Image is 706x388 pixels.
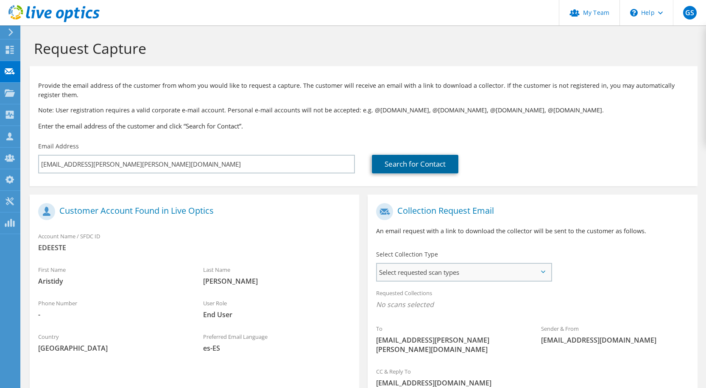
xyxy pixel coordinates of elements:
[377,264,550,281] span: Select requested scan types
[38,310,186,319] span: -
[683,6,697,20] span: GS
[38,106,689,115] p: Note: User registration requires a valid corporate e-mail account. Personal e-mail accounts will ...
[30,261,195,290] div: First Name
[630,9,638,17] svg: \n
[38,81,689,100] p: Provide the email address of the customer from whom you would like to request a capture. The cust...
[38,121,689,131] h3: Enter the email address of the customer and click “Search for Contact”.
[203,310,351,319] span: End User
[203,343,351,353] span: es-ES
[195,261,360,290] div: Last Name
[30,328,195,357] div: Country
[38,142,79,151] label: Email Address
[376,335,524,354] span: [EMAIL_ADDRESS][PERSON_NAME][PERSON_NAME][DOMAIN_NAME]
[38,243,351,252] span: EDEESTE
[376,250,438,259] label: Select Collection Type
[30,227,359,257] div: Account Name / SFDC ID
[203,276,351,286] span: [PERSON_NAME]
[372,155,458,173] a: Search for Contact
[376,203,684,220] h1: Collection Request Email
[38,343,186,353] span: [GEOGRAPHIC_DATA]
[38,203,346,220] h1: Customer Account Found in Live Optics
[34,39,689,57] h1: Request Capture
[38,276,186,286] span: Aristidy
[533,320,698,349] div: Sender & From
[376,226,689,236] p: An email request with a link to download the collector will be sent to the customer as follows.
[195,294,360,324] div: User Role
[195,328,360,357] div: Preferred Email Language
[30,294,195,324] div: Phone Number
[376,300,689,309] span: No scans selected
[376,378,689,388] span: [EMAIL_ADDRESS][DOMAIN_NAME]
[368,320,533,358] div: To
[541,335,689,345] span: [EMAIL_ADDRESS][DOMAIN_NAME]
[368,284,697,315] div: Requested Collections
